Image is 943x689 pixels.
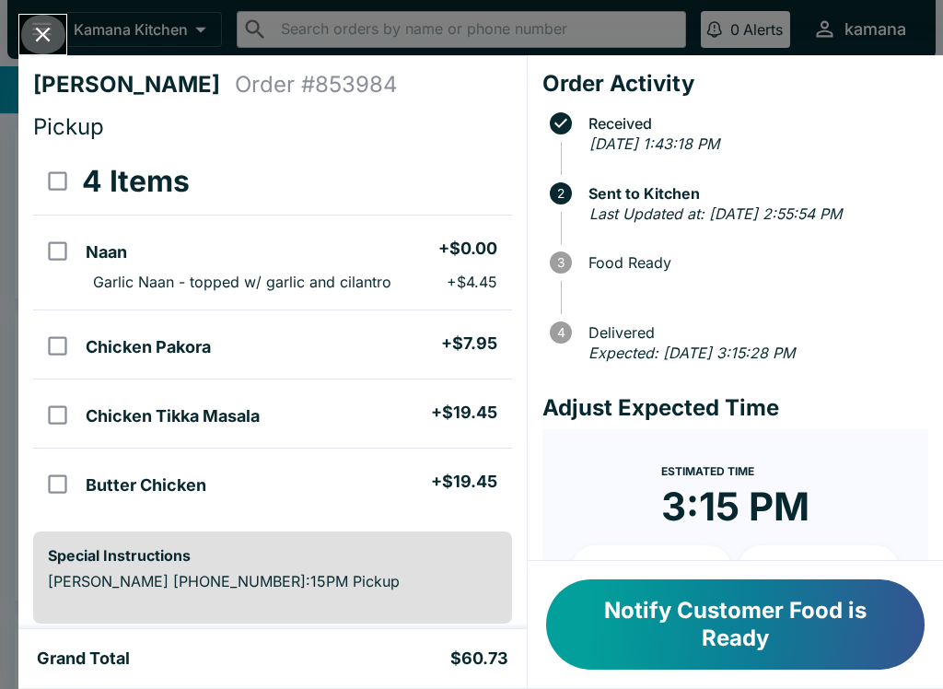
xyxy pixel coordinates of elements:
[441,333,497,355] h5: + $7.95
[579,115,928,132] span: Received
[579,254,928,271] span: Food Ready
[86,241,127,263] h5: Naan
[447,273,497,291] p: + $4.45
[661,464,754,478] span: Estimated Time
[589,204,842,223] em: Last Updated at: [DATE] 2:55:54 PM
[739,545,899,591] button: + 20
[557,255,565,270] text: 3
[82,163,190,200] h3: 4 Items
[431,402,497,424] h5: + $19.45
[86,405,260,427] h5: Chicken Tikka Masala
[542,70,928,98] h4: Order Activity
[579,185,928,202] span: Sent to Kitchen
[589,134,719,153] em: [DATE] 1:43:18 PM
[661,483,809,531] time: 3:15 PM
[33,71,235,99] h4: [PERSON_NAME]
[557,186,565,201] text: 2
[546,579,925,670] button: Notify Customer Food is Ready
[33,113,104,140] span: Pickup
[48,546,497,565] h6: Special Instructions
[86,336,211,358] h5: Chicken Pakora
[431,471,497,493] h5: + $19.45
[19,15,66,54] button: Close
[48,572,497,590] p: [PERSON_NAME] [PHONE_NUMBER]:15PM Pickup
[579,324,928,341] span: Delivered
[33,148,512,517] table: orders table
[556,325,565,340] text: 4
[37,648,130,670] h5: Grand Total
[572,545,732,591] button: + 10
[235,71,398,99] h4: Order # 853984
[86,474,206,496] h5: Butter Chicken
[450,648,508,670] h5: $60.73
[93,273,391,291] p: Garlic Naan - topped w/ garlic and cilantro
[438,238,497,260] h5: + $0.00
[588,344,795,362] em: Expected: [DATE] 3:15:28 PM
[542,394,928,422] h4: Adjust Expected Time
